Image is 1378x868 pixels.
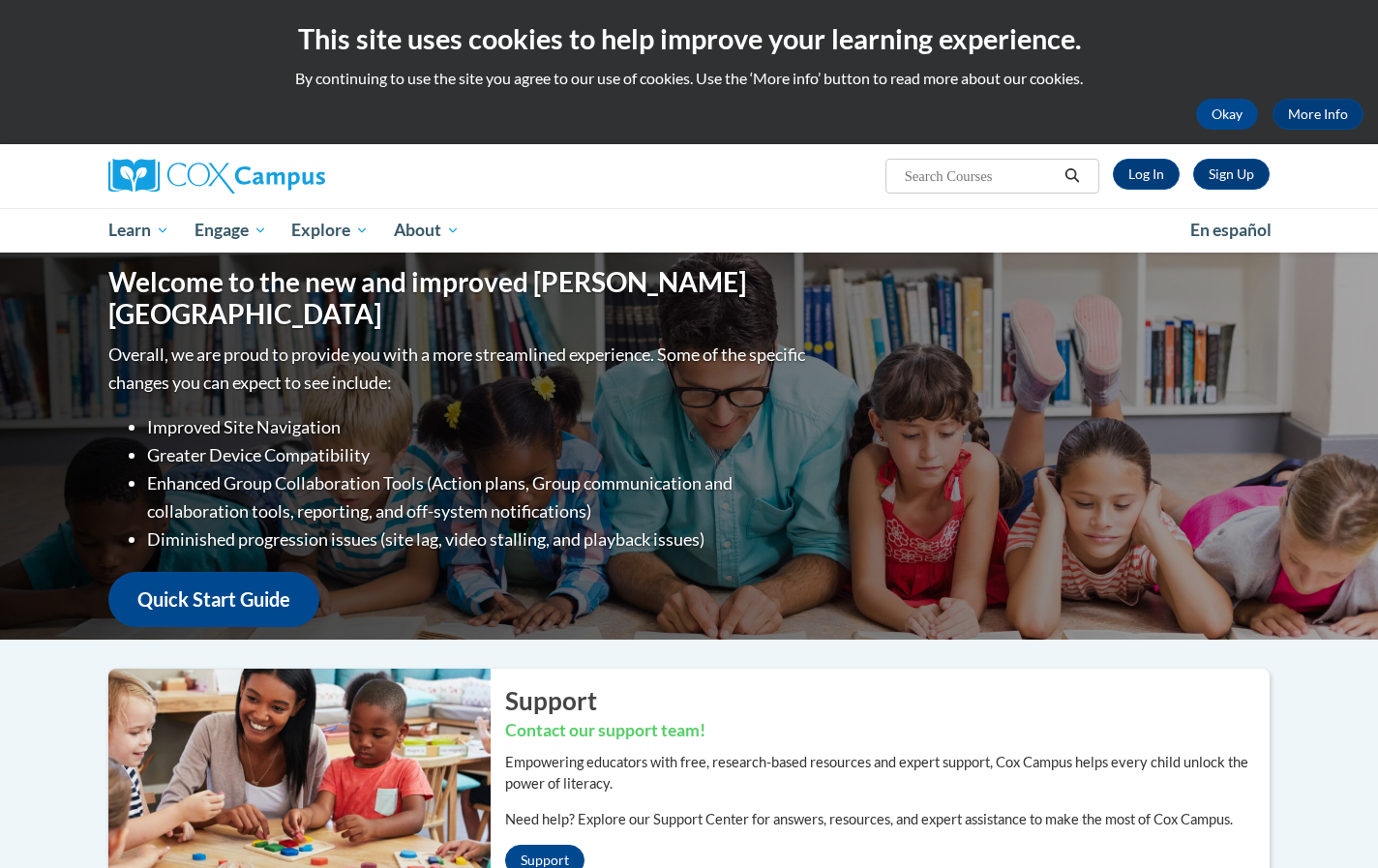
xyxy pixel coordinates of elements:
[1193,159,1270,190] a: Register
[147,441,810,469] li: Greater Device Compatibility
[903,165,1058,188] input: Search Courses
[108,159,325,194] img: Cox Campus
[505,683,1270,718] h2: Support
[1273,99,1363,130] a: More Info
[108,219,169,242] span: Learn
[195,219,267,242] span: Engage
[108,341,810,397] p: Overall, we are proud to provide you with a more streamlined experience. Some of the specific cha...
[96,208,182,253] a: Learn
[15,19,1363,58] h2: This site uses cookies to help improve your learning experience.
[79,208,1299,253] div: Main menu
[1178,210,1284,251] a: En español
[1113,159,1180,190] a: Log In
[1196,99,1258,130] button: Okay
[394,219,460,242] span: About
[147,413,810,441] li: Improved Site Navigation
[1058,165,1087,188] button: Search
[381,208,472,253] a: About
[505,809,1270,830] p: Need help? Explore our Support Center for answers, resources, and expert assistance to make the m...
[15,68,1363,89] p: By continuing to use the site you agree to our use of cookies. Use the ‘More info’ button to read...
[291,219,369,242] span: Explore
[108,266,810,331] h1: Welcome to the new and improved [PERSON_NAME][GEOGRAPHIC_DATA]
[279,208,381,253] a: Explore
[108,159,476,194] a: Cox Campus
[1190,220,1272,240] span: En español
[147,525,810,554] li: Diminished progression issues (site lag, video stalling, and playback issues)
[108,572,319,627] a: Quick Start Guide
[505,752,1270,794] p: Empowering educators with free, research-based resources and expert support, Cox Campus helps eve...
[147,469,810,525] li: Enhanced Group Collaboration Tools (Action plans, Group communication and collaboration tools, re...
[505,719,1270,743] h3: Contact our support team!
[182,208,280,253] a: Engage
